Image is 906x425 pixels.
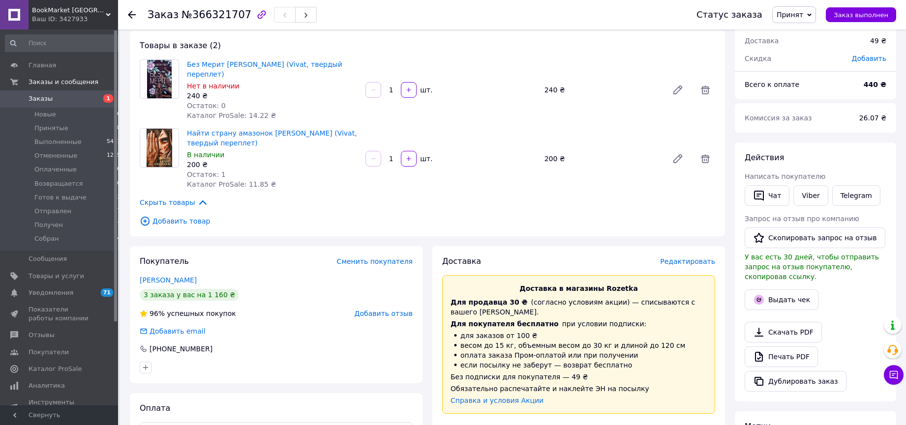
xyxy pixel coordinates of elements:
span: Заказы [29,94,53,103]
span: Получен [34,221,63,229]
span: В наличии [187,151,224,159]
span: 1215 [107,151,121,160]
span: Отзывы [29,331,55,340]
span: 26.07 ₴ [859,114,886,122]
div: Добавить email [139,326,207,336]
div: 3 заказа у вас на 1 160 ₴ [140,289,239,301]
div: 49 ₴ [864,30,892,52]
span: 0 [117,179,121,188]
a: Telegram [832,185,880,206]
span: Запрос на отзыв про компанию [745,215,859,223]
div: 200 ₴ [187,160,358,170]
span: Каталог ProSale: 14.22 ₴ [187,112,276,119]
span: Скрыть товары [140,197,208,208]
span: Показатели работы компании [29,305,91,323]
span: Комиссия за заказ [745,114,812,122]
div: 200 ₴ [541,152,664,166]
span: Уведомления [29,288,73,297]
span: №366321707 [181,9,251,21]
span: Написать покупателю [745,172,825,180]
span: 13 [114,193,121,202]
span: Принят [777,11,803,19]
span: Аналитика [29,381,65,390]
span: 0 [117,110,121,119]
span: Действия [745,153,784,162]
span: 5481 [107,138,121,146]
span: У вас есть 30 дней, чтобы отправить запрос на отзыв покупателю, скопировав ссылку. [745,253,879,281]
span: Добавить отзыв [355,310,413,317]
button: Скопировать запрос на отзыв [745,227,885,248]
span: Товары и услуги [29,272,84,281]
span: Всего к оплате [745,81,799,88]
span: 27 [114,221,121,229]
span: Остаток: 1 [187,170,226,178]
span: 96% [150,310,165,317]
a: Справка и условия Акции [451,397,544,404]
span: Добавить товар [140,216,715,227]
span: Главная [29,61,56,70]
div: шт. [418,85,433,95]
span: Заказ выполнен [834,11,888,19]
span: Заказ [148,9,179,21]
span: 17 [114,207,121,216]
button: Дублировать заказ [745,371,846,392]
div: Без подписки для покупателя — 49 ₴ [451,372,707,382]
div: успешных покупок [140,309,236,318]
span: Заказы и сообщения [29,78,98,86]
div: Ваш ID: 3427933 [32,15,118,24]
span: 71 [101,288,113,297]
div: Обязательно распечатайте и наклейте ЭН на посылку [451,384,707,394]
span: Собран [34,234,59,243]
div: Статус заказа [696,10,762,20]
div: (согласно условиям акции) — списываются с вашего [PERSON_NAME]. [451,297,707,317]
input: Поиск [5,34,121,52]
button: Чат с покупателем [884,365,904,385]
span: Доставка в магазины Rozetka [519,284,638,292]
div: Добавить email [149,326,207,336]
span: Каталог ProSale: 11.85 ₴ [187,180,276,188]
li: если посылку не заберут — возврат бесплатно [451,360,707,370]
span: Оплаченные [34,165,77,174]
a: Viber [793,185,828,206]
button: Выдать чек [745,289,818,310]
a: [PERSON_NAME] [140,276,197,284]
img: Найти страну амазонок Наталья Довгопол (Vivat, твердый переплет) [147,129,172,167]
span: Нет в наличии [187,82,240,90]
li: для заказов от 100 ₴ [451,331,707,340]
span: 0 [117,165,121,174]
span: Доставка [442,256,481,266]
span: Добавить [852,55,886,62]
span: 1 [103,94,113,103]
b: 440 ₴ [864,81,886,88]
span: Оплата [140,403,170,413]
span: BookMarket Украина [32,6,106,15]
span: Каталог ProSale [29,365,82,373]
div: Вернуться назад [128,10,136,20]
span: Возвращается [34,179,83,188]
span: Сообщения [29,255,67,263]
div: 240 ₴ [187,91,358,101]
a: Редактировать [668,80,688,100]
span: Удалить [695,149,715,169]
span: Отправлен [34,207,71,216]
span: Скидка [745,55,771,62]
div: при условии подписки: [451,319,707,329]
span: 8 [117,124,121,133]
button: Чат [745,185,789,206]
span: Покупатели [29,348,69,357]
span: Товары в заказе (2) [140,41,221,50]
span: Для продавца 30 ₴ [451,298,528,306]
div: шт. [418,154,433,164]
a: Без Мерит [PERSON_NAME] (Vivat, твердый переплет) [187,60,342,78]
span: Покупатель [140,256,189,266]
span: Доставка [745,37,779,45]
span: 4 [117,234,121,243]
a: Найти страну амазонок [PERSON_NAME] (Vivat, твердый переплет) [187,129,357,147]
div: 240 ₴ [541,83,664,97]
a: Печать PDF [745,346,818,367]
span: Новые [34,110,56,119]
div: [PHONE_NUMBER] [149,344,213,354]
span: Сменить покупателя [337,257,413,265]
span: Принятые [34,124,68,133]
span: Для покупателя бесплатно [451,320,559,328]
